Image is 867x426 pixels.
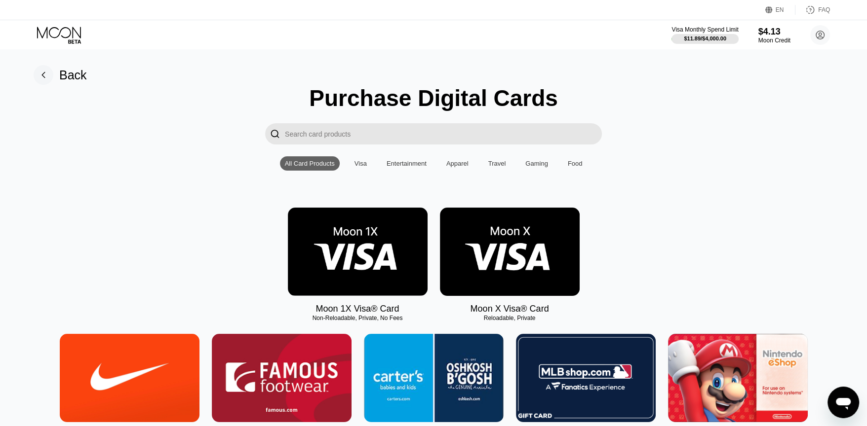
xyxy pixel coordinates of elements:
[382,156,432,171] div: Entertainment
[270,128,280,140] div: 
[520,156,553,171] div: Gaming
[309,85,558,111] div: Purchase Digital Cards
[758,27,790,37] div: $4.13
[483,156,511,171] div: Travel
[488,160,506,167] div: Travel
[441,156,473,171] div: Apparel
[355,160,367,167] div: Visa
[280,156,340,171] div: All Card Products
[568,160,583,167] div: Food
[563,156,588,171] div: Food
[684,35,726,41] div: $11.89 / $4,000.00
[470,304,549,314] div: Moon X Visa® Card
[288,315,428,321] div: Non-Reloadable, Private, No Fees
[265,123,285,144] div: 
[34,65,87,85] div: Back
[525,160,548,167] div: Gaming
[776,6,784,13] div: EN
[387,160,427,167] div: Entertainment
[818,6,830,13] div: FAQ
[440,315,580,321] div: Reloadable, Private
[350,156,372,171] div: Visa
[758,27,790,44] div: $4.13Moon Credit
[765,5,795,15] div: EN
[795,5,830,15] div: FAQ
[446,160,469,167] div: Apparel
[828,387,859,418] iframe: Przycisk umożliwiający otwarcie okna komunikatora
[285,160,335,167] div: All Card Products
[671,26,738,44] div: Visa Monthly Spend Limit$11.89/$4,000.00
[285,123,602,144] input: Search card products
[315,304,399,314] div: Moon 1X Visa® Card
[758,37,790,44] div: Moon Credit
[671,26,738,33] div: Visa Monthly Spend Limit
[59,68,87,82] div: Back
